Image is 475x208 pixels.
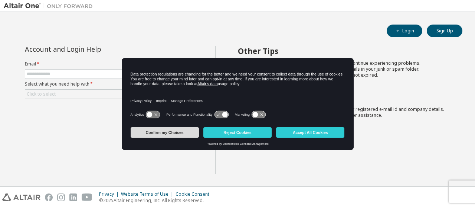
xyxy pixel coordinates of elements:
[25,81,194,87] label: Select what you need help with
[4,2,96,10] img: Altair One
[99,191,121,197] div: Privacy
[387,25,422,37] button: Login
[427,25,462,37] button: Sign Up
[121,191,176,197] div: Website Terms of Use
[25,90,194,99] div: Click to select
[27,91,56,97] div: Click to select
[238,46,449,56] h2: Other Tips
[99,197,214,204] p: © 2025 Altair Engineering, Inc. All Rights Reserved.
[176,191,214,197] div: Cookie Consent
[57,193,65,201] img: instagram.svg
[69,193,77,201] img: linkedin.svg
[2,193,40,201] img: altair_logo.svg
[45,193,53,201] img: facebook.svg
[82,193,92,201] img: youtube.svg
[25,46,160,52] div: Account and Login Help
[25,61,194,67] label: Email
